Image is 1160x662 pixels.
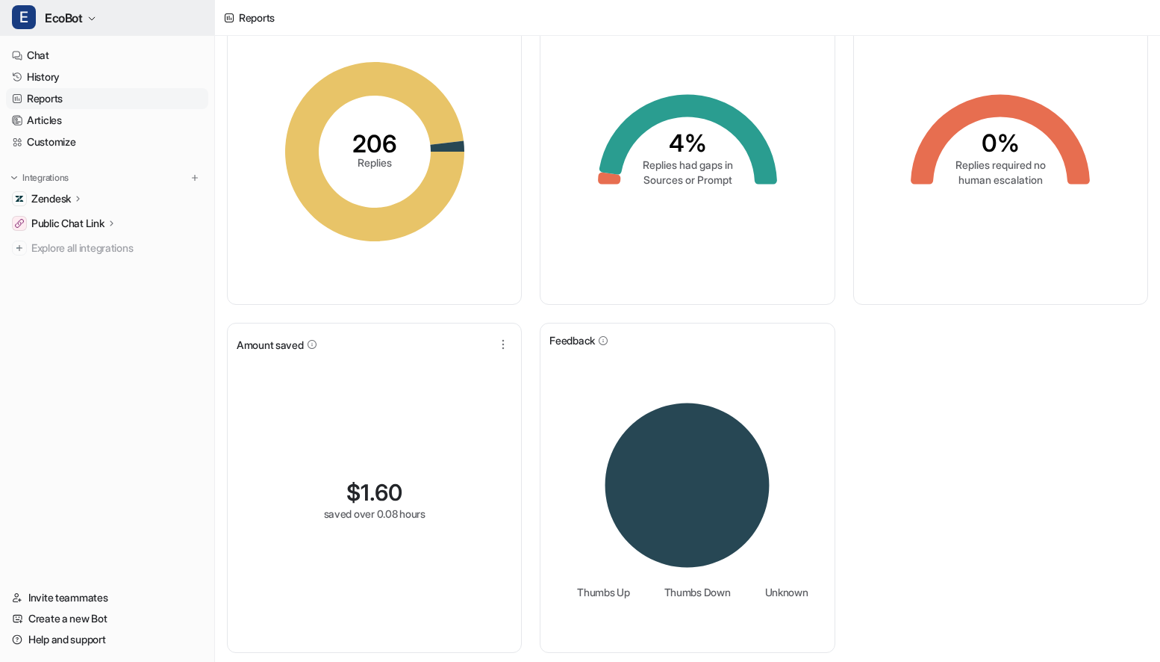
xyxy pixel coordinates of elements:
[549,332,595,348] span: Feedback
[6,587,208,608] a: Invite teammates
[6,629,208,650] a: Help and support
[755,584,808,600] li: Unknown
[22,172,69,184] p: Integrations
[654,584,731,600] li: Thumbs Down
[352,129,397,158] tspan: 206
[15,219,24,228] img: Public Chat Link
[237,337,304,353] span: Amount saved
[190,173,200,183] img: menu_add.svg
[643,173,732,186] tspan: Sources or Prompt
[6,238,208,259] a: Explore all integrations
[6,66,208,87] a: History
[6,170,73,185] button: Integrations
[361,479,402,506] span: 1.60
[6,88,208,109] a: Reports
[567,584,629,600] li: Thumbs Up
[982,129,1020,158] tspan: 0%
[12,241,27,256] img: explore all integrations
[6,110,208,131] a: Articles
[358,156,392,169] tspan: Replies
[9,173,19,183] img: expand menu
[6,608,208,629] a: Create a new Bot
[15,194,24,203] img: Zendesk
[642,158,732,171] tspan: Replies had gaps in
[324,506,425,522] div: saved over 0.08 hours
[346,479,402,506] div: $
[12,5,36,29] span: E
[955,158,1046,171] tspan: Replies required no
[45,7,83,28] span: EcoBot
[668,129,706,158] tspan: 4%
[31,236,202,260] span: Explore all integrations
[6,45,208,66] a: Chat
[31,216,105,231] p: Public Chat Link
[239,10,275,25] div: Reports
[31,191,71,206] p: Zendesk
[958,173,1043,186] tspan: human escalation
[6,132,208,152] a: Customize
